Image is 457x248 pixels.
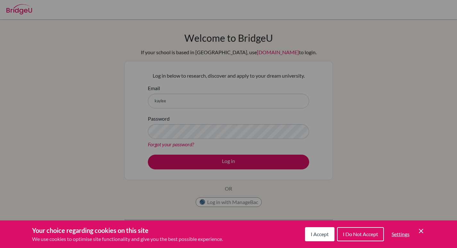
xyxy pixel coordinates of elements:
span: I Do Not Accept [343,231,378,237]
button: Save and close [417,227,425,235]
span: I Accept [311,231,329,237]
button: I Accept [305,227,334,241]
button: I Do Not Accept [337,227,384,241]
button: Settings [386,228,415,241]
p: We use cookies to optimise site functionality and give you the best possible experience. [32,235,223,243]
h3: Your choice regarding cookies on this site [32,226,223,235]
span: Settings [392,231,410,237]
